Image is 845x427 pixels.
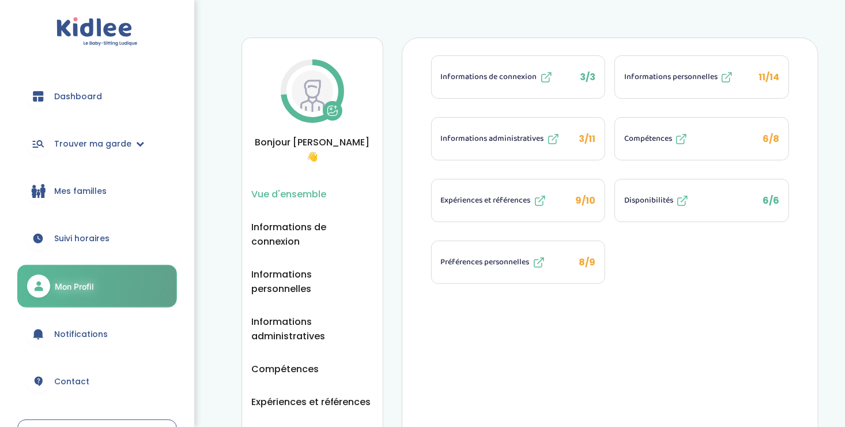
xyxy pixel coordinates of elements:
[251,267,374,296] button: Informations personnelles
[579,132,595,145] span: 3/11
[292,70,333,112] img: Avatar
[251,187,326,201] button: Vue d'ensemble
[575,194,595,207] span: 9/10
[431,55,606,99] li: 3/3
[54,185,107,197] span: Mes familles
[432,56,605,98] button: Informations de connexion 3/3
[54,376,89,388] span: Contact
[17,218,177,259] a: Suivi horaires
[580,70,595,84] span: 3/3
[431,179,606,222] li: 9/10
[441,133,544,145] span: Informations administratives
[251,135,374,164] span: Bonjour [PERSON_NAME] 👋
[624,194,673,207] span: Disponibilités
[432,118,605,160] button: Informations administratives 3/11
[17,123,177,164] a: Trouver ma garde
[251,220,374,249] button: Informations de connexion
[55,280,94,293] span: Mon Profil
[614,117,789,160] li: 6/8
[615,56,789,98] button: Informations personnelles 11/14
[615,118,789,160] button: Compétences 6/8
[251,362,319,376] button: Compétences
[441,71,537,83] span: Informations de connexion
[614,55,789,99] li: 11/14
[56,17,138,47] img: logo.svg
[759,70,779,84] span: 11/14
[614,179,789,222] li: 6/6
[17,76,177,117] a: Dashboard
[441,194,531,207] span: Expériences et références
[251,314,374,343] button: Informations administratives
[17,265,177,308] a: Mon Profil
[432,241,605,283] button: Préférences personnelles 8/9
[54,138,131,150] span: Trouver ma garde
[54,91,102,103] span: Dashboard
[17,313,177,355] a: Notifications
[763,132,779,145] span: 6/8
[431,117,606,160] li: 3/11
[54,233,110,245] span: Suivi horaires
[251,395,371,409] button: Expériences et références
[431,241,606,284] li: 8/9
[615,179,789,222] button: Disponibilités 6/6
[54,328,108,340] span: Notifications
[763,194,779,207] span: 6/6
[579,256,595,269] span: 8/9
[624,133,672,145] span: Compétences
[441,256,530,268] span: Préférences personnelles
[624,71,718,83] span: Informations personnelles
[432,179,605,222] button: Expériences et références 9/10
[17,361,177,402] a: Contact
[17,170,177,212] a: Mes familles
